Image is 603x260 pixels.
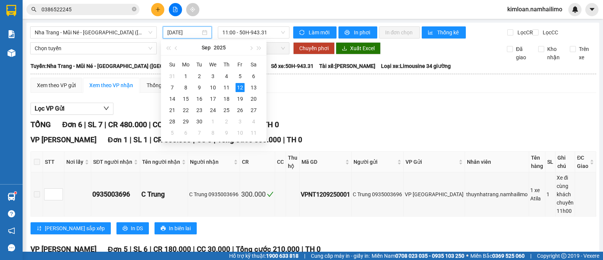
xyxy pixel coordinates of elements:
span: Kho nhận [544,45,564,62]
div: 5 [236,72,245,81]
span: VP Gửi [406,158,457,166]
span: VP [PERSON_NAME] [31,245,96,254]
div: 2 [222,117,231,126]
th: Sa [247,58,260,71]
td: 2025-10-08 [206,127,220,138]
div: 3 [236,117,245,126]
span: Miền Nam [372,252,464,260]
div: Xem theo VP nhận [89,81,133,89]
span: printer [161,226,166,232]
td: 2025-10-10 [233,127,247,138]
div: 25 [222,106,231,115]
span: SĐT người nhận [93,158,132,166]
td: 2025-09-29 [179,116,193,127]
div: 13 [249,83,258,92]
span: Tên người nhận [142,158,180,166]
span: Miền Bắc [470,252,525,260]
sup: 1 [14,192,17,194]
div: 20 [249,94,258,103]
td: 2025-09-19 [233,93,247,105]
span: Đơn 6 [62,120,82,129]
td: 2025-10-05 [165,127,179,138]
span: close-circle [132,6,136,13]
span: Lọc CC [540,28,559,37]
th: CR [240,152,275,172]
img: icon-new-feature [572,6,579,13]
span: VP [PERSON_NAME] [31,135,96,144]
span: Đã giao [513,45,533,62]
span: Nha Trang - Mũi Né - Sài Gòn (Sáng) [35,27,152,38]
td: 2025-09-12 [233,82,247,93]
div: 28 [168,117,177,126]
span: In phơi [354,28,371,37]
div: 14 [168,94,177,103]
div: 1 [181,72,190,81]
div: 30 [195,117,204,126]
span: Số xe: 50H-943.31 [271,62,314,70]
span: Chọn tuyến [35,43,152,54]
button: file-add [169,3,182,16]
td: 2025-09-28 [165,116,179,127]
div: 8 [208,128,217,137]
th: Ghi chú [556,152,575,172]
div: 23 [195,106,204,115]
th: Th [220,58,233,71]
span: | [130,245,132,254]
td: 2025-10-04 [247,116,260,127]
td: 2025-09-24 [206,105,220,116]
strong: 0708 023 035 - 0935 103 250 [395,253,464,259]
th: Tu [193,58,206,71]
span: Thống kê [437,28,460,37]
div: Thống kê [147,81,168,89]
button: plus [151,3,164,16]
th: SL [545,152,556,172]
div: 9 [195,83,204,92]
span: SL 1 [133,135,148,144]
td: 2025-10-06 [179,127,193,138]
div: C Trung 0935003696 [189,190,239,198]
div: 11 [222,83,231,92]
div: 1 xe Atila [530,186,544,203]
li: Nam Hải Limousine [4,4,109,32]
button: Sep [202,40,211,55]
span: message [8,244,15,251]
span: Tổng cước 300.000 [217,135,281,144]
div: 22 [181,106,190,115]
span: TH 0 [263,120,279,129]
div: 21 [168,106,177,115]
div: 11 [249,128,258,137]
span: bar-chart [428,30,434,36]
span: Mã GD [301,158,344,166]
td: 2025-09-01 [179,71,193,82]
button: In đơn chọn [379,26,420,38]
div: 18 [222,94,231,103]
span: copyright [561,253,566,258]
div: Xe đi cùng khách chuyến 11h00 [557,174,574,215]
button: printerIn phơi [338,26,377,38]
span: TH 0 [287,135,302,144]
button: Chuyển phơi [293,42,335,54]
td: 2025-09-07 [165,82,179,93]
span: | [150,135,152,144]
th: Thu hộ [286,152,300,172]
th: Mo [179,58,193,71]
span: Tổng cước 210.000 [236,245,300,254]
div: 1 [208,117,217,126]
span: kimloan.namhailimo [501,5,568,14]
span: caret-down [589,6,595,13]
button: caret-down [585,3,598,16]
td: VP Nha Trang [404,172,465,217]
div: 8 [181,83,190,92]
span: CC 30.000 [153,120,187,129]
img: logo.jpg [4,4,30,30]
div: VP [GEOGRAPHIC_DATA] [405,190,464,198]
td: 2025-08-31 [165,71,179,82]
span: close-circle [132,7,136,11]
td: 2025-09-21 [165,105,179,116]
span: | [150,245,152,254]
td: 2025-09-09 [193,82,206,93]
img: logo-vxr [6,5,16,16]
td: 2025-09-04 [220,71,233,82]
input: Tìm tên, số ĐT hoặc mã đơn [41,5,130,14]
td: 2025-09-16 [193,93,206,105]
